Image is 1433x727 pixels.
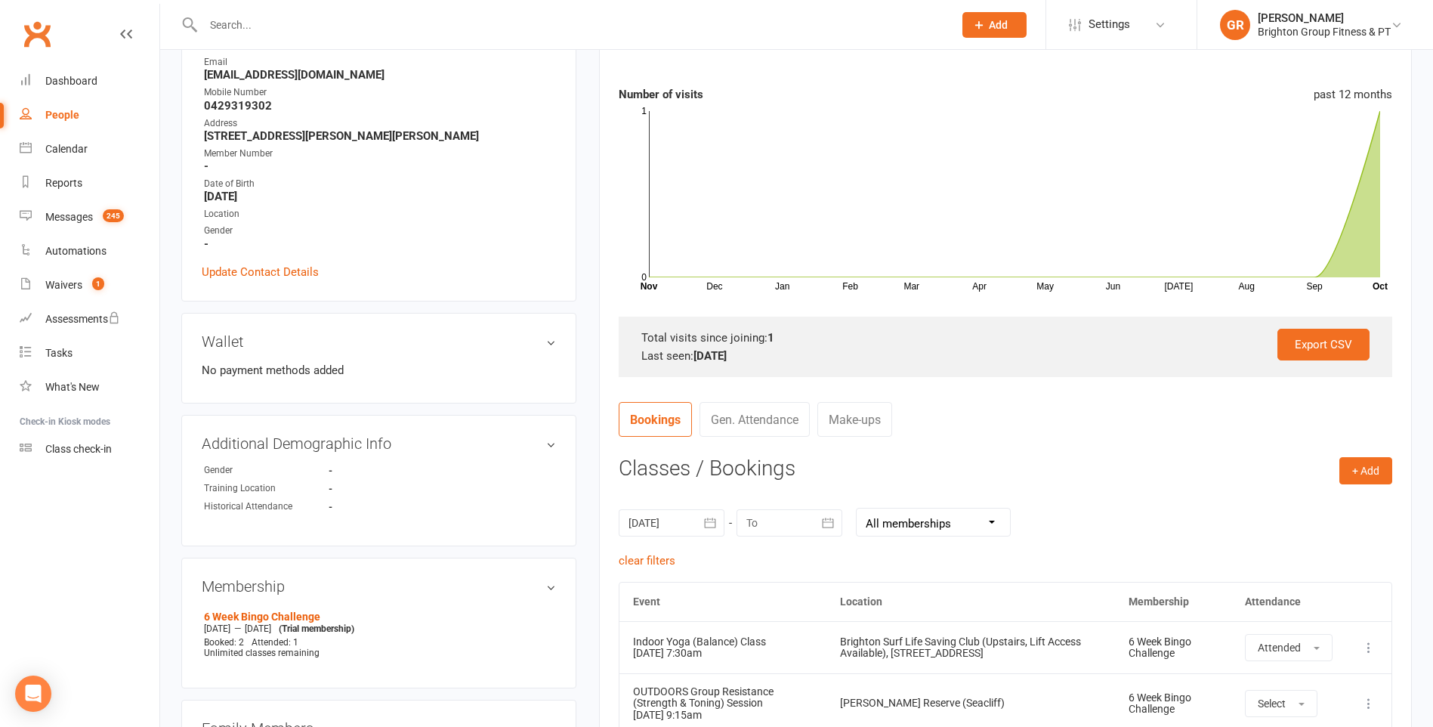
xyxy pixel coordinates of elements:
span: [DATE] [245,623,271,634]
a: Clubworx [18,15,56,53]
span: Booked: 2 [204,637,244,648]
span: 245 [103,209,124,222]
div: Gender [204,463,329,478]
div: Messages [45,211,93,223]
h3: Attendance [619,29,724,52]
button: + Add [1339,457,1392,484]
h3: Classes / Bookings [619,457,1392,481]
input: Search... [199,14,943,36]
li: No payment methods added [202,361,556,379]
strong: [DATE] [693,349,727,363]
a: Waivers 1 [20,268,159,302]
a: Gen. Attendance [700,402,810,437]
div: Brighton Group Fitness & PT [1258,25,1391,39]
div: Location [204,207,556,221]
strong: [DATE] [204,190,556,203]
span: Add [989,19,1008,31]
strong: - [329,501,415,512]
td: [DATE] 7:30am [619,621,826,673]
div: Open Intercom Messenger [15,676,51,712]
div: Member Number [204,147,556,161]
a: Bookings [619,402,692,437]
strong: [STREET_ADDRESS][PERSON_NAME][PERSON_NAME] [204,129,556,143]
th: Attendance [1231,583,1346,621]
div: OUTDOORS Group Resistance (Strength & Toning) Session [633,686,813,710]
h3: Membership [202,578,556,595]
div: Dashboard [45,75,97,87]
strong: - [204,237,556,251]
strong: 0429319302 [204,99,556,113]
button: Add [962,12,1027,38]
div: — [200,623,556,635]
div: Assessments [45,313,120,325]
div: Tasks [45,347,73,359]
div: Automations [45,245,107,257]
strong: - [329,483,415,494]
div: Brighton Surf Life Saving Club (Upstairs, Lift Access Available), [STREET_ADDRESS] [840,636,1101,660]
div: Reports [45,177,82,189]
a: Update Contact Details [202,263,319,281]
a: Class kiosk mode [20,432,159,466]
div: Training Location [204,481,329,496]
strong: - [204,159,556,173]
h3: Wallet [202,333,556,350]
a: clear filters [619,554,675,568]
div: 6 Week Bingo Challenge [1129,692,1218,716]
strong: - [329,465,415,476]
span: Select [1258,698,1286,710]
div: People [45,109,79,121]
a: Make-ups [817,402,892,437]
strong: 1 [767,331,774,345]
a: People [20,98,159,132]
div: Last seen: [641,347,1370,365]
a: Export CSV [1277,329,1370,360]
span: 1 [92,277,104,290]
div: Gender [204,224,556,238]
div: Email [204,55,556,70]
strong: [EMAIL_ADDRESS][DOMAIN_NAME] [204,68,556,82]
div: Mobile Number [204,85,556,100]
a: Tasks [20,336,159,370]
div: Indoor Yoga (Balance) Class [633,636,813,648]
button: Attended [1245,634,1333,661]
a: Assessments [20,302,159,336]
div: Calendar [45,143,88,155]
div: Address [204,116,556,131]
a: Reports [20,166,159,200]
a: Calendar [20,132,159,166]
span: Attended: 1 [252,637,298,648]
strong: Number of visits [619,88,703,101]
div: What's New [45,381,100,393]
a: Dashboard [20,64,159,98]
span: [DATE] [204,623,230,634]
div: [PERSON_NAME] [1258,11,1391,25]
span: Unlimited classes remaining [204,648,320,658]
th: Membership [1115,583,1231,621]
div: 6 Week Bingo Challenge [1129,636,1218,660]
div: Date of Birth [204,177,556,191]
span: (Trial membership) [279,623,354,634]
a: What's New [20,370,159,404]
a: 6 Week Bingo Challenge [204,611,320,623]
a: Messages 245 [20,200,159,234]
th: Event [619,583,826,621]
div: Class check-in [45,443,112,455]
a: Automations [20,234,159,268]
th: Location [826,583,1115,621]
span: Settings [1089,8,1130,42]
div: past 12 months [1314,85,1392,104]
div: Waivers [45,279,82,291]
div: [PERSON_NAME] Reserve (Seacliff) [840,698,1101,709]
div: Historical Attendance [204,500,329,514]
span: Attended [1258,642,1301,654]
h3: Additional Demographic Info [202,435,556,452]
button: Select [1245,690,1317,717]
div: Total visits since joining: [641,329,1370,347]
div: GR [1220,10,1250,40]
